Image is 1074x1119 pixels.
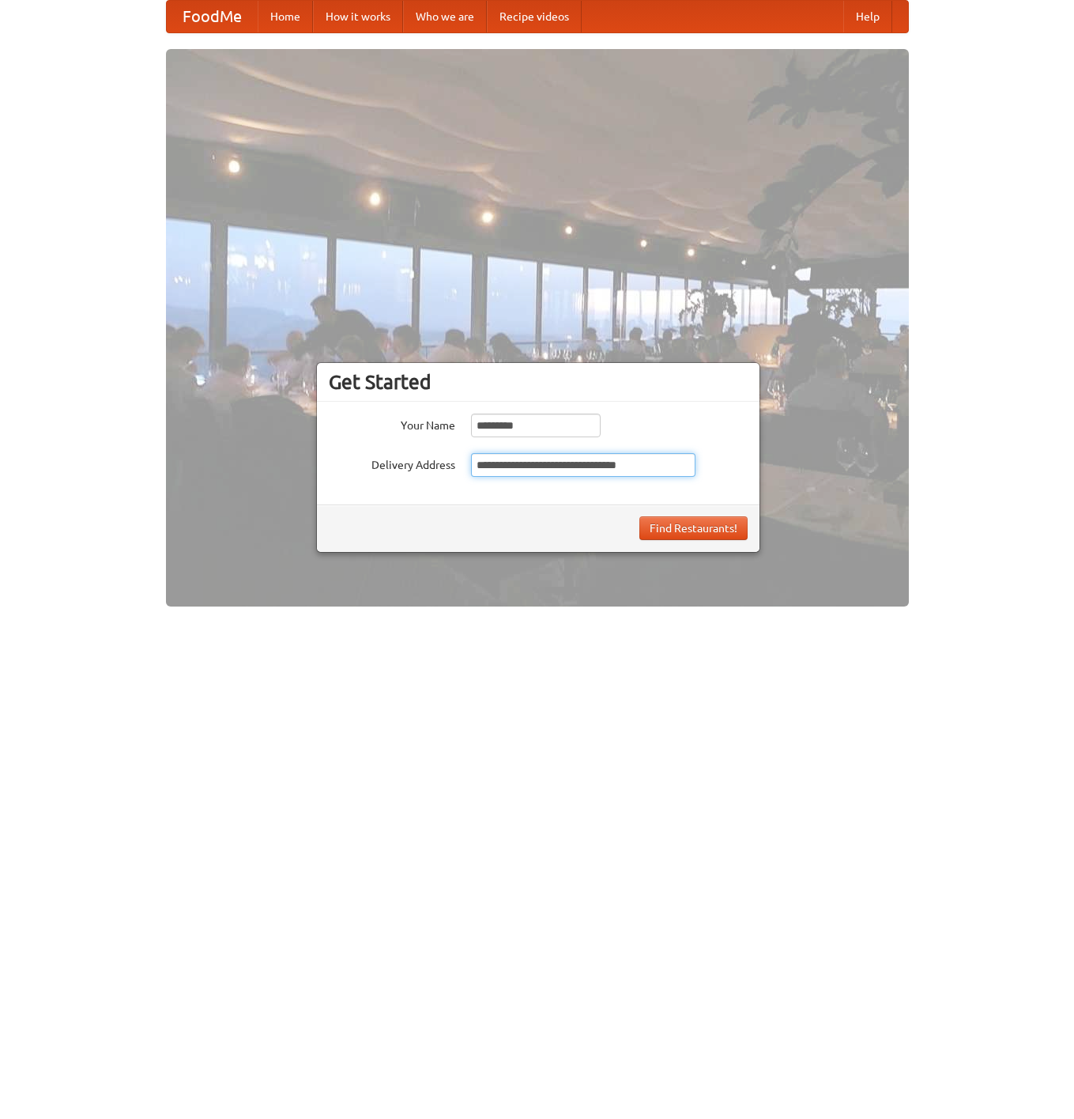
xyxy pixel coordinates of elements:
a: Recipe videos [487,1,582,32]
a: How it works [313,1,403,32]
label: Delivery Address [329,453,455,473]
a: Help [843,1,892,32]
a: Who we are [403,1,487,32]
h3: Get Started [329,370,748,394]
button: Find Restaurants! [639,516,748,540]
label: Your Name [329,414,455,433]
a: FoodMe [167,1,258,32]
a: Home [258,1,313,32]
